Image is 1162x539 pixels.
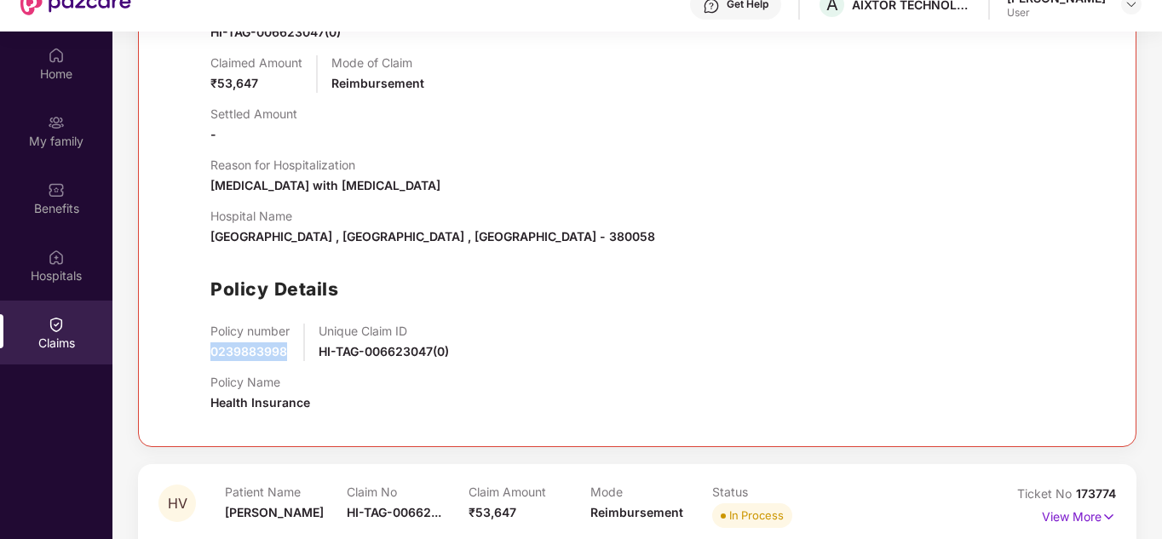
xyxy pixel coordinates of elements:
[729,507,784,524] div: In Process
[1017,486,1076,501] span: Ticket No
[210,229,655,244] span: [GEOGRAPHIC_DATA] , [GEOGRAPHIC_DATA] , [GEOGRAPHIC_DATA] - 380058
[319,344,449,358] span: HI-TAG-006623047(0)
[210,127,216,141] span: -
[210,106,297,121] p: Settled Amount
[48,316,65,333] img: svg+xml;base64,PHN2ZyBpZD0iQ2xhaW0iIHhtbG5zPSJodHRwOi8vd3d3LnczLm9yZy8yMDAwL3N2ZyIgd2lkdGg9IjIwIi...
[48,114,65,131] img: svg+xml;base64,PHN2ZyB3aWR0aD0iMjAiIGhlaWdodD0iMjAiIHZpZXdCb3g9IjAgMCAyMCAyMCIgZmlsbD0ibm9uZSIgeG...
[1007,6,1106,20] div: User
[210,76,258,90] span: ₹53,647
[331,55,424,70] p: Mode of Claim
[347,485,469,499] p: Claim No
[210,25,341,39] span: HI-TAG-006623047(0)
[469,485,590,499] p: Claim Amount
[210,375,310,389] p: Policy Name
[712,485,834,499] p: Status
[210,209,655,223] p: Hospital Name
[48,249,65,266] img: svg+xml;base64,PHN2ZyBpZD0iSG9zcGl0YWxzIiB4bWxucz0iaHR0cDovL3d3dy53My5vcmcvMjAwMC9zdmciIHdpZHRoPS...
[48,181,65,198] img: svg+xml;base64,PHN2ZyBpZD0iQmVuZWZpdHMiIHhtbG5zPSJodHRwOi8vd3d3LnczLm9yZy8yMDAwL3N2ZyIgd2lkdGg9Ij...
[210,178,440,192] span: [MEDICAL_DATA] with [MEDICAL_DATA]
[1042,503,1116,526] p: View More
[1076,486,1116,501] span: 173774
[210,55,302,70] p: Claimed Amount
[225,505,324,519] span: [PERSON_NAME]
[319,324,449,338] p: Unique Claim ID
[225,485,347,499] p: Patient Name
[210,324,290,338] p: Policy number
[347,505,441,519] span: HI-TAG-00662...
[210,344,287,358] span: 0239883998
[168,496,187,511] span: HV
[210,275,338,303] h1: Policy Details
[210,158,440,172] p: Reason for Hospitalization
[210,395,310,410] span: Health Insurance
[1102,507,1116,526] img: svg+xml;base64,PHN2ZyB4bWxucz0iaHR0cDovL3d3dy53My5vcmcvMjAwMC9zdmciIHdpZHRoPSIxNyIgaGVpZ2h0PSIxNy...
[331,76,424,90] span: Reimbursement
[590,485,712,499] p: Mode
[469,505,516,519] span: ₹53,647
[590,505,683,519] span: Reimbursement
[48,47,65,64] img: svg+xml;base64,PHN2ZyBpZD0iSG9tZSIgeG1sbnM9Imh0dHA6Ly93d3cudzMub3JnLzIwMDAvc3ZnIiB3aWR0aD0iMjAiIG...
